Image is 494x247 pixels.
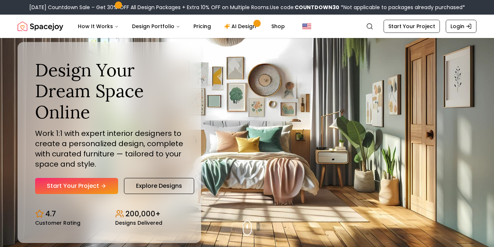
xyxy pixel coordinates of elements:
span: *Not applicable to packages already purchased* [339,4,465,11]
a: Login [446,20,476,33]
b: COUNTDOWN30 [295,4,339,11]
a: AI Design [218,19,264,34]
button: How It Works [72,19,125,34]
h1: Design Your Dream Space Online [35,60,184,123]
a: Shop [265,19,291,34]
div: Design stats [35,203,184,225]
nav: Global [18,15,476,38]
a: Start Your Project [35,178,118,194]
a: Start Your Project [384,20,440,33]
a: Explore Designs [124,178,194,194]
a: Spacejoy [18,19,63,34]
button: Design Portfolio [126,19,186,34]
a: Pricing [188,19,217,34]
img: United States [302,22,311,31]
p: 200,000+ [125,209,161,219]
div: [DATE] Countdown Sale – Get 30% OFF All Design Packages + Extra 10% OFF on Multiple Rooms. [29,4,465,11]
span: Use code: [270,4,339,11]
p: Work 1:1 with expert interior designers to create a personalized design, complete with curated fu... [35,128,184,169]
small: Designs Delivered [115,220,162,225]
nav: Main [72,19,291,34]
img: Spacejoy Logo [18,19,63,34]
small: Customer Rating [35,220,80,225]
p: 4.7 [45,209,56,219]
